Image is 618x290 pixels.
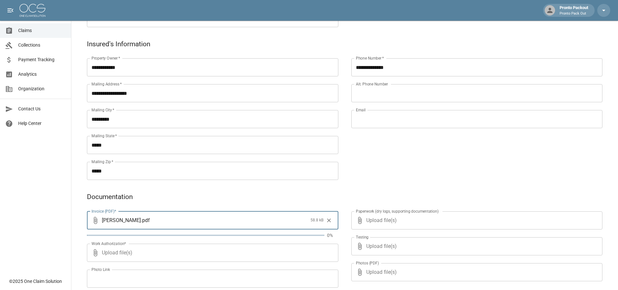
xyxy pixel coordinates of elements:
span: 58.8 kB [310,217,323,224]
label: Phone Number [356,55,384,61]
span: Analytics [18,71,66,78]
span: [PERSON_NAME] [102,217,141,224]
img: ocs-logo-white-transparent.png [19,4,45,17]
span: Upload file(s) [102,244,321,262]
button: Clear [324,216,334,225]
label: Photos (PDF) [356,260,379,266]
label: Paperwork (dry logs, supporting documentation) [356,208,439,214]
label: Mailing State [91,133,117,139]
span: Claims [18,27,66,34]
label: Email [356,107,366,113]
label: Mailing Zip [91,159,114,164]
button: open drawer [4,4,17,17]
label: Property Owner [91,55,120,61]
span: Help Center [18,120,66,127]
p: Pronto Pack Out [560,11,588,17]
label: Mailing City [91,107,115,113]
label: Work Authorization* [91,241,126,246]
span: Payment Tracking [18,56,66,63]
label: Testing [356,234,369,240]
label: Invoice (PDF)* [91,208,116,214]
span: Collections [18,42,66,49]
div: © 2025 One Claim Solution [9,278,62,284]
label: Photo Link [91,267,110,272]
label: Alt. Phone Number [356,81,388,87]
span: Upload file(s) [366,263,585,281]
div: Pronto Packout [557,5,591,16]
span: Contact Us [18,106,66,112]
label: Mailing Address [91,81,122,87]
span: Upload file(s) [366,237,585,255]
span: Organization [18,85,66,92]
span: Upload file(s) [366,211,585,229]
p: 0% [327,232,338,239]
span: . pdf [141,217,150,224]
